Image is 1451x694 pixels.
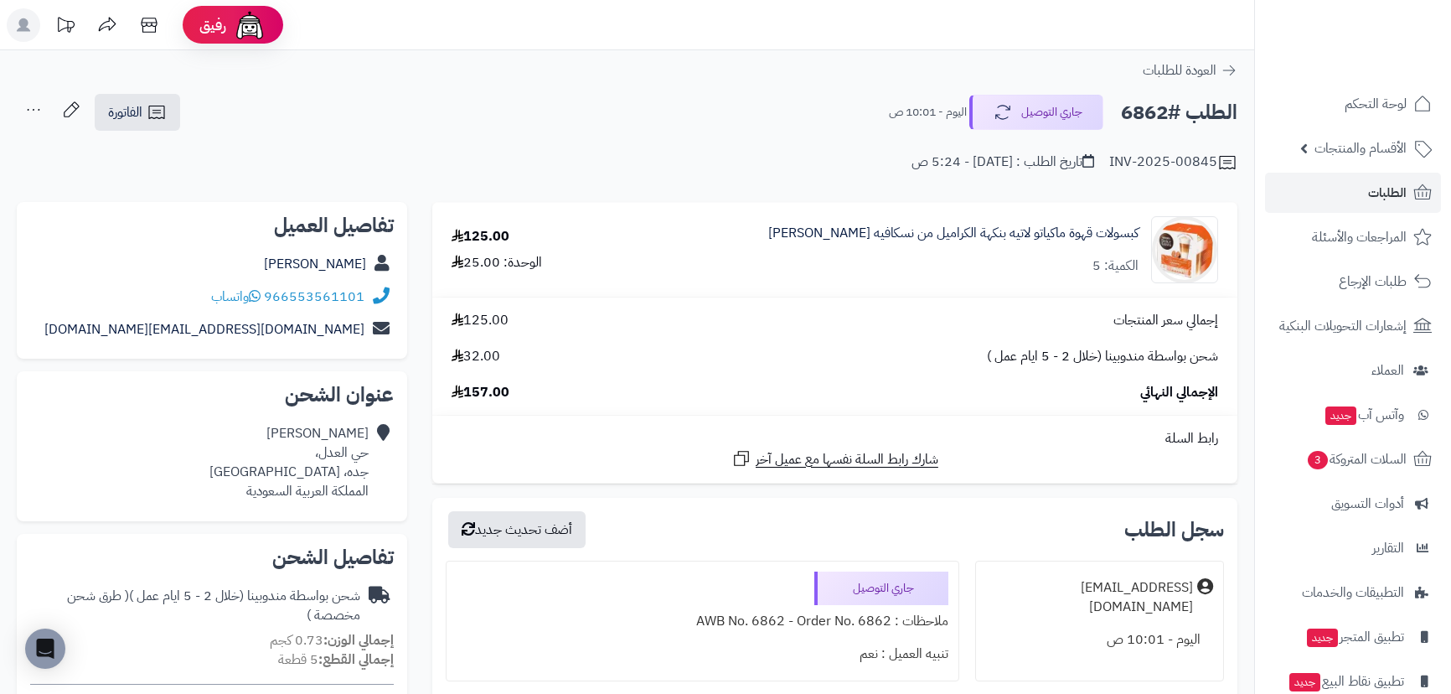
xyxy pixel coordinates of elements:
span: إشعارات التحويلات البنكية [1279,314,1407,338]
h2: عنوان الشحن [30,385,394,405]
a: وآتس آبجديد [1265,395,1441,435]
div: INV-2025-00845 [1109,153,1237,173]
span: شارك رابط السلة نفسها مع عميل آخر [756,450,938,469]
span: المراجعات والأسئلة [1312,225,1407,249]
span: وآتس آب [1324,403,1404,427]
span: التطبيقات والخدمات [1302,581,1404,604]
span: 32.00 [452,347,500,366]
a: طلبات الإرجاع [1265,262,1441,302]
span: ( طرق شحن مخصصة ) [67,586,360,625]
a: تطبيق المتجرجديد [1265,617,1441,657]
img: 1717768810-N9XM6jgZPr7g01rle9eOR75g4hjQ5XShd5C8yPjx-90x90.webp [1152,216,1217,283]
a: العملاء [1265,350,1441,391]
div: الوحدة: 25.00 [452,253,542,272]
a: التقارير [1265,528,1441,568]
button: جاري التوصيل [969,95,1103,130]
div: جاري التوصيل [814,572,948,605]
a: إشعارات التحويلات البنكية [1265,306,1441,346]
span: الطلبات [1368,181,1407,205]
span: التقارير [1372,536,1404,560]
span: تطبيق المتجر [1305,625,1404,649]
small: 0.73 كجم [270,630,394,650]
a: 966553561101 [264,287,364,307]
span: لوحة التحكم [1345,92,1407,116]
div: اليوم - 10:01 ص [986,624,1213,656]
span: 125.00 [452,311,509,330]
span: تطبيق نقاط البيع [1288,670,1404,693]
div: Open Intercom Messenger [25,629,65,669]
img: logo-2.png [1337,43,1435,78]
div: شحن بواسطة مندوبينا (خلال 2 - 5 ايام عمل ) [30,587,360,625]
a: المراجعات والأسئلة [1265,217,1441,257]
a: تحديثات المنصة [44,8,86,46]
small: 5 قطعة [278,650,394,670]
h3: سجل الطلب [1124,520,1224,540]
a: الطلبات [1265,173,1441,213]
a: التطبيقات والخدمات [1265,572,1441,613]
a: السلات المتروكة3 [1265,439,1441,479]
a: [DOMAIN_NAME][EMAIL_ADDRESS][DOMAIN_NAME] [44,319,364,339]
h2: تفاصيل الشحن [30,547,394,567]
button: أضف تحديث جديد [448,511,586,548]
img: ai-face.png [233,8,266,42]
span: الأقسام والمنتجات [1314,137,1407,160]
span: طلبات الإرجاع [1339,270,1407,293]
h2: الطلب #6862 [1121,96,1237,130]
div: رابط السلة [439,429,1231,448]
div: [PERSON_NAME] حي العدل، جده، [GEOGRAPHIC_DATA] المملكة العربية السعودية [209,424,369,500]
span: العودة للطلبات [1143,60,1216,80]
span: رفيق [199,15,226,35]
div: الكمية: 5 [1092,256,1139,276]
span: شحن بواسطة مندوبينا (خلال 2 - 5 ايام عمل ) [987,347,1218,366]
a: واتساب [211,287,261,307]
span: العملاء [1371,359,1404,382]
div: 125.00 [452,227,509,246]
div: تاريخ الطلب : [DATE] - 5:24 ص [911,153,1094,172]
a: لوحة التحكم [1265,84,1441,124]
span: جديد [1307,629,1338,647]
div: [EMAIL_ADDRESS][DOMAIN_NAME] [986,578,1193,617]
span: 3 [1308,451,1328,469]
span: جديد [1325,407,1356,425]
span: جديد [1289,673,1320,691]
span: الفاتورة [108,102,142,122]
a: أدوات التسويق [1265,484,1441,524]
span: الإجمالي النهائي [1140,383,1218,402]
a: [PERSON_NAME] [264,254,366,274]
a: كبسولات قهوة ماكياتو لاتيه بنكهة الكراميل من نسكافيه [PERSON_NAME] [768,224,1139,243]
small: اليوم - 10:01 ص [889,104,967,121]
span: السلات المتروكة [1306,448,1407,471]
h2: تفاصيل العميل [30,215,394,236]
span: أدوات التسويق [1331,492,1404,515]
span: إجمالي سعر المنتجات [1113,311,1218,330]
span: 157.00 [452,383,509,402]
strong: إجمالي الوزن: [323,630,394,650]
a: العودة للطلبات [1143,60,1237,80]
strong: إجمالي القطع: [318,650,394,670]
div: تنبيه العميل : نعم [457,638,948,671]
a: الفاتورة [95,94,180,131]
div: ملاحظات : AWB No. 6862 - Order No. 6862 [457,605,948,638]
a: شارك رابط السلة نفسها مع عميل آخر [731,448,938,469]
